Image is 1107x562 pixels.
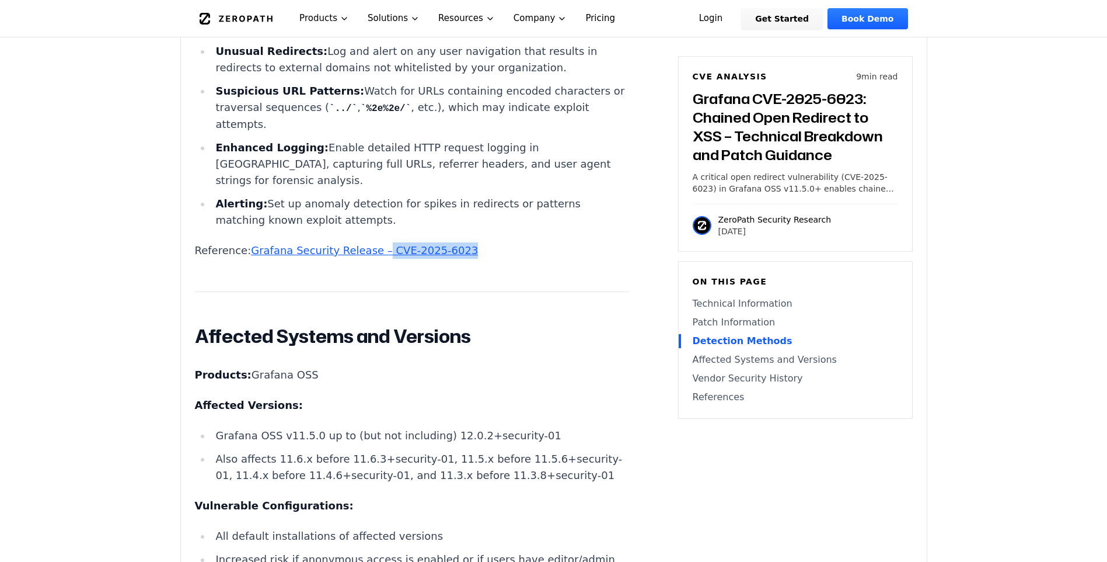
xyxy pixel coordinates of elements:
[827,8,907,29] a: Book Demo
[211,43,629,76] li: Log and alert on any user navigation that results in redirects to external domains not whiteliste...
[215,141,329,154] strong: Enhanced Logging:
[215,45,327,57] strong: Unusual Redirects:
[215,197,267,210] strong: Alerting:
[693,276,898,287] h6: On this page
[685,8,737,29] a: Login
[693,390,898,404] a: References
[693,297,898,311] a: Technical Information
[195,369,252,381] strong: Products:
[718,226,832,237] p: [DATE]
[329,103,357,114] code: ../
[718,214,832,226] p: ZeroPath Security Research
[361,103,411,114] code: %2e%2e/
[693,71,767,82] h6: CVE Analysis
[211,196,629,228] li: Set up anomaly detection for spikes in redirects or patterns matching known exploit attempts.
[211,83,629,133] li: Watch for URLs containing encoded characters or traversal sequences ( , , etc.), which may indica...
[251,244,478,256] a: Grafana Security Release – CVE-2025-6023
[856,71,898,82] p: 9 min read
[693,171,898,195] p: A critical open redirect vulnerability (CVE-2025-6023) in Grafana OSS v11.5.0+ enables chained XS...
[195,242,629,259] p: Reference:
[693,315,898,329] a: Patch Information
[693,216,711,235] img: ZeroPath Security Research
[211,528,629,544] li: All default installations of affected versions
[215,85,364,97] strong: Suspicious URL Patterns:
[211,428,629,444] li: Grafana OSS v11.5.0 up to (but not including) 12.0.2+security-01
[693,334,898,348] a: Detection Methods
[195,367,629,383] p: Grafana OSS
[195,399,303,411] strong: Affected Versions:
[693,89,898,164] h3: Grafana CVE-2025-6023: Chained Open Redirect to XSS – Technical Breakdown and Patch Guidance
[211,140,629,189] li: Enable detailed HTTP request logging in [GEOGRAPHIC_DATA], capturing full URLs, referrer headers,...
[195,325,629,348] h2: Affected Systems and Versions
[693,353,898,367] a: Affected Systems and Versions
[211,451,629,484] li: Also affects 11.6.x before 11.6.3+security-01, 11.5.x before 11.5.6+security-01, 11.4.x before 11...
[741,8,823,29] a: Get Started
[195,499,354,512] strong: Vulnerable Configurations:
[693,372,898,386] a: Vendor Security History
